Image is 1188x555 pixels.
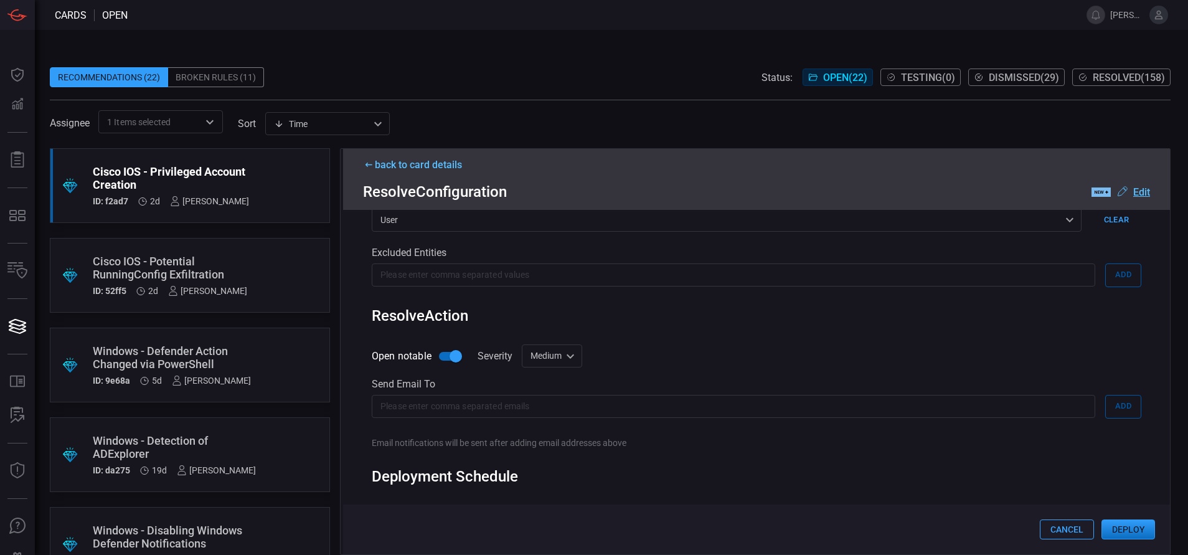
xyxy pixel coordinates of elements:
div: Email notifications will be sent after adding email addresses above [372,438,1141,448]
button: Detections [2,90,32,120]
button: Open(22) [803,69,873,86]
button: Open [201,113,219,131]
span: open [102,9,128,21]
div: Deployment Schedule [372,468,1141,485]
div: Cisco IOS - Potential RunningConfig Exfiltration [93,255,247,281]
button: Cards [2,311,32,341]
button: Testing(0) [880,69,961,86]
span: Assignee [50,117,90,129]
span: [PERSON_NAME].[PERSON_NAME] [1110,10,1144,20]
div: [PERSON_NAME] [168,286,247,296]
button: Deploy [1101,519,1155,539]
span: Open ( 22 ) [823,72,867,83]
div: Excluded Entities [372,247,1141,259]
button: Threat Intelligence [2,456,32,486]
div: Broken Rules (11) [168,67,264,87]
div: Windows - Detection of ADExplorer [93,434,256,460]
h5: ID: f2ad7 [93,196,128,206]
div: Resolve Configuration [363,183,1150,201]
label: sort [238,118,256,130]
span: Aug 24, 2025 8:50 AM [152,376,162,386]
div: [PERSON_NAME] [177,465,256,475]
button: Dashboard [2,60,32,90]
input: Please enter comma separated emails [372,395,1095,418]
button: Clear [1091,208,1141,231]
div: Time [274,118,370,130]
button: Dismissed(29) [968,69,1065,86]
u: Edit [1133,186,1150,198]
div: Resolve Action [372,307,1141,325]
div: Recommendations (22) [50,67,168,87]
span: Aug 10, 2025 9:09 AM [152,465,167,475]
span: 1 Items selected [107,116,171,128]
div: Cisco IOS - Privileged Account Creation [93,165,249,191]
span: Aug 27, 2025 5:10 PM [150,196,160,206]
button: MITRE - Detection Posture [2,201,32,230]
button: ALERT ANALYSIS [2,401,32,430]
span: Status: [761,72,793,83]
button: Reports [2,145,32,175]
label: Severity [478,350,512,362]
button: Rule Catalog [2,367,32,397]
span: Aug 27, 2025 5:09 PM [148,286,158,296]
span: Testing ( 0 ) [901,72,955,83]
button: Resolved(158) [1072,69,1171,86]
span: Dismissed ( 29 ) [989,72,1059,83]
input: Please enter comma separated values [372,263,1095,287]
div: Windows - Defender Action Changed via PowerShell [93,344,251,371]
div: user [372,208,1082,231]
span: Cards [55,9,87,21]
div: Send email to [372,378,1141,390]
button: Ask Us A Question [2,511,32,541]
h5: ID: 52ff5 [93,286,126,296]
button: Cancel [1040,519,1094,539]
div: [PERSON_NAME] [170,196,249,206]
div: Windows - Disabling Windows Defender Notifications [93,524,256,550]
div: [PERSON_NAME] [172,376,251,386]
h5: ID: 9e68a [93,376,130,386]
div: back to card details [363,159,1150,171]
h5: ID: da275 [93,465,130,475]
span: Open notable [372,349,431,364]
span: Resolved ( 158 ) [1093,72,1165,83]
button: Inventory [2,256,32,286]
p: Medium [530,349,562,362]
